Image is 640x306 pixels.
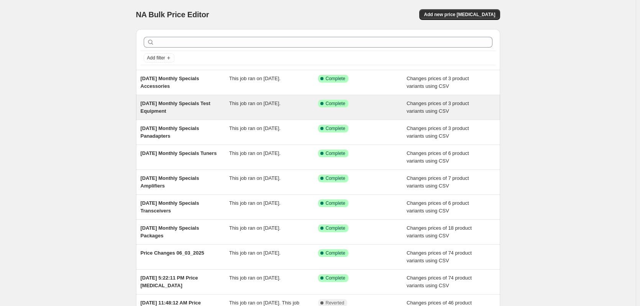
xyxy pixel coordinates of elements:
span: Complete [326,275,345,281]
span: This job ran on [DATE]. [229,125,281,131]
span: [DATE] Monthly Specials Transceivers [141,200,199,214]
span: [DATE] 5:22:11 PM Price [MEDICAL_DATA] [141,275,198,288]
span: [DATE] Monthly Specials Accessories [141,76,199,89]
span: Changes prices of 6 product variants using CSV [407,200,469,214]
span: This job ran on [DATE]. [229,150,281,156]
span: This job ran on [DATE]. [229,100,281,106]
span: NA Bulk Price Editor [136,10,209,19]
span: Changes prices of 6 product variants using CSV [407,150,469,164]
span: Complete [326,250,345,256]
span: Price Changes 06_03_2025 [141,250,204,256]
span: Changes prices of 3 product variants using CSV [407,76,469,89]
span: Add new price [MEDICAL_DATA] [424,12,495,18]
span: [DATE] Monthly Specials Tuners [141,150,217,156]
span: Changes prices of 3 product variants using CSV [407,125,469,139]
span: Changes prices of 3 product variants using CSV [407,100,469,114]
span: This job ran on [DATE]. [229,200,281,206]
span: Complete [326,225,345,231]
span: Complete [326,200,345,206]
button: Add filter [144,53,174,63]
span: This job ran on [DATE]. [229,275,281,281]
span: Complete [326,150,345,156]
span: Complete [326,100,345,107]
span: This job ran on [DATE]. [229,225,281,231]
span: [DATE] Monthly Specials Packages [141,225,199,239]
span: Complete [326,76,345,82]
span: Changes prices of 74 product variants using CSV [407,250,472,263]
span: Complete [326,125,345,132]
button: Add new price [MEDICAL_DATA] [419,9,500,20]
span: Changes prices of 18 product variants using CSV [407,225,472,239]
span: Changes prices of 7 product variants using CSV [407,175,469,189]
span: This job ran on [DATE]. [229,250,281,256]
span: Complete [326,175,345,181]
span: [DATE] Monthly Specials Amplifiers [141,175,199,189]
span: This job ran on [DATE]. [229,175,281,181]
span: Reverted [326,300,345,306]
span: [DATE] Monthly Specials Panadapters [141,125,199,139]
span: [DATE] Monthly Specials Test Equipment [141,100,210,114]
span: Add filter [147,55,165,61]
span: Changes prices of 74 product variants using CSV [407,275,472,288]
span: This job ran on [DATE]. [229,76,281,81]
